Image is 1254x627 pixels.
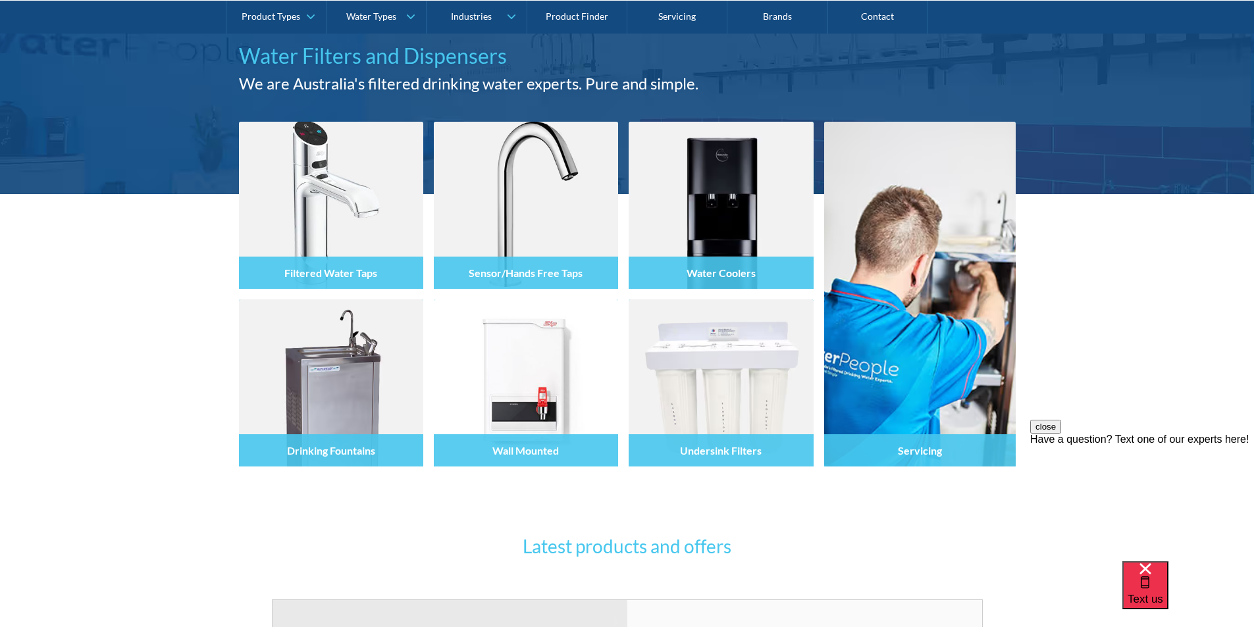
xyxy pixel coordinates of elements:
h4: Sensor/Hands Free Taps [469,266,583,279]
img: Filtered Water Taps [239,122,423,289]
div: Water Types [346,11,396,22]
div: Industries [451,11,492,22]
a: Servicing [824,122,1016,466]
img: Wall Mounted [434,299,618,466]
div: Product Types [242,11,300,22]
h4: Wall Mounted [492,444,559,457]
h4: Drinking Fountains [287,444,375,457]
h4: Servicing [898,444,942,457]
img: Drinking Fountains [239,299,423,466]
h4: Undersink Filters [680,444,762,457]
h4: Filtered Water Taps [284,266,377,279]
iframe: podium webchat widget bubble [1122,561,1254,627]
img: Undersink Filters [629,299,813,466]
h3: Latest products and offers [371,532,884,560]
h4: Water Coolers [687,266,756,279]
iframe: podium webchat widget prompt [1030,420,1254,578]
img: Sensor/Hands Free Taps [434,122,618,289]
img: Water Coolers [629,122,813,289]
